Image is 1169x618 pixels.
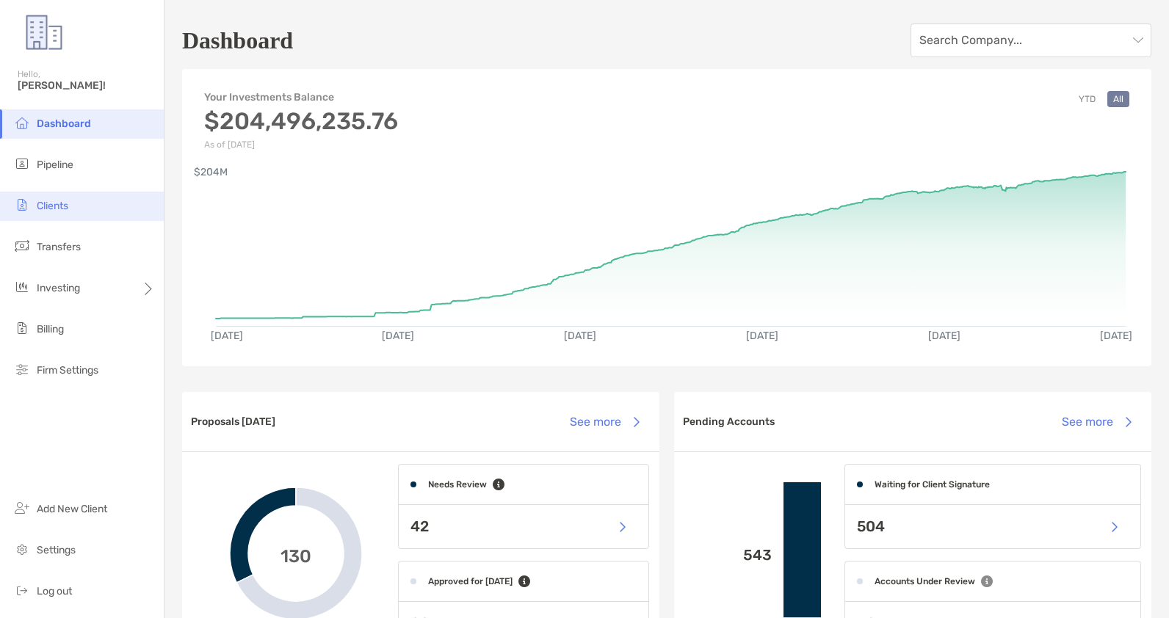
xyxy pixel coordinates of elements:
p: 543 [686,546,772,564]
img: Zoe Logo [18,6,70,59]
span: Log out [37,585,72,597]
button: All [1107,91,1129,107]
span: 130 [281,543,311,564]
h3: Pending Accounts [683,415,775,428]
h1: Dashboard [182,27,293,54]
text: [DATE] [382,330,414,342]
span: Firm Settings [37,364,98,377]
img: billing icon [13,319,31,337]
h3: $204,496,235.76 [204,107,398,135]
button: See more [558,406,651,438]
h4: Accounts Under Review [875,576,975,586]
h4: Needs Review [428,479,487,490]
span: Investing [37,282,80,294]
p: 42 [410,517,429,536]
span: Billing [37,323,64,335]
p: 504 [857,517,885,536]
span: Clients [37,200,68,212]
text: $204M [194,166,228,178]
button: See more [1050,406,1143,438]
img: investing icon [13,278,31,296]
span: Transfers [37,241,81,253]
button: YTD [1073,91,1101,107]
img: dashboard icon [13,114,31,131]
span: [PERSON_NAME]! [18,79,155,92]
span: Settings [37,544,76,556]
img: pipeline icon [13,155,31,172]
span: Pipeline [37,159,73,171]
span: Add New Client [37,503,107,515]
h4: Approved for [DATE] [428,576,513,586]
img: add_new_client icon [13,499,31,517]
p: As of [DATE] [204,139,398,150]
img: settings icon [13,540,31,558]
img: clients icon [13,196,31,214]
h3: Proposals [DATE] [191,415,275,428]
img: firm-settings icon [13,360,31,378]
text: [DATE] [564,330,596,342]
text: [DATE] [1100,330,1132,342]
img: logout icon [13,581,31,599]
h4: Waiting for Client Signature [875,479,990,490]
text: [DATE] [746,330,778,342]
span: Dashboard [37,117,91,130]
text: [DATE] [928,330,960,342]
img: transfers icon [13,237,31,255]
text: [DATE] [211,330,243,342]
h4: Your Investments Balance [204,91,398,103]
